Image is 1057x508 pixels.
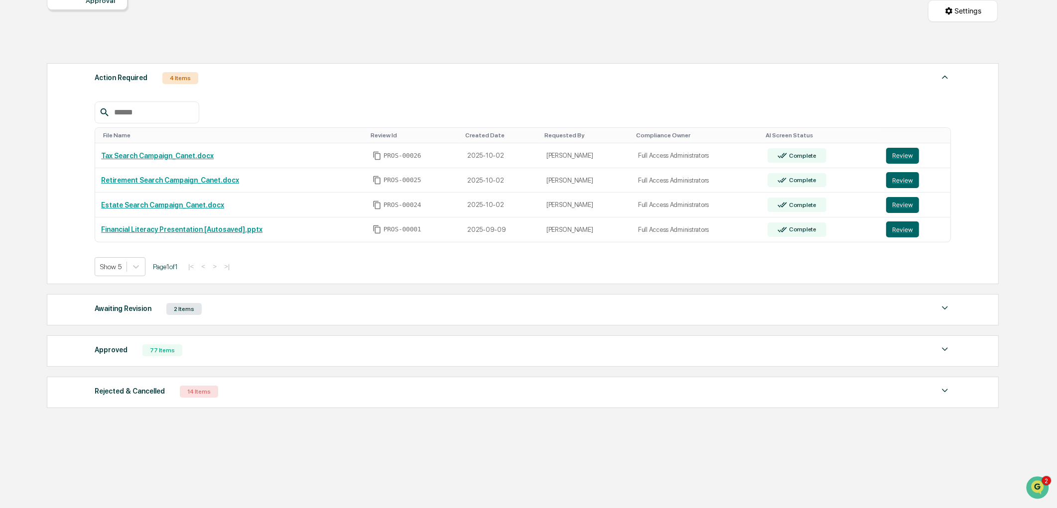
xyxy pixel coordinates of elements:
span: PROS-00026 [384,152,421,160]
td: 2025-10-02 [461,143,540,168]
div: 4 Items [162,72,198,84]
span: Preclearance [20,177,64,187]
img: 1746055101610-c473b297-6a78-478c-a979-82029cc54cd1 [20,136,28,144]
div: Action Required [95,71,147,84]
button: Review [886,172,919,188]
span: Copy Id [373,201,382,209]
span: • [83,135,86,143]
button: > [210,262,220,271]
p: How can we help? [10,21,181,37]
button: < [198,262,208,271]
img: 1746055101610-c473b297-6a78-478c-a979-82029cc54cd1 [10,76,28,94]
img: caret [939,302,951,314]
div: Approved [95,343,128,356]
a: Review [886,172,944,188]
img: 6558925923028_b42adfe598fdc8269267_72.jpg [21,76,39,94]
img: caret [939,343,951,355]
span: Copy Id [373,225,382,234]
div: 🗄️ [72,178,80,186]
div: Toggle SortBy [888,132,946,139]
span: [DATE] [88,135,109,143]
a: Review [886,221,944,237]
td: 2025-10-02 [461,168,540,193]
a: Tax Search Campaign_Canet.docx [101,152,214,160]
span: Pylon [99,220,121,227]
iframe: Open customer support [1025,475,1052,502]
a: Estate Search Campaign_Canet.docx [101,201,224,209]
div: Complete [787,177,816,184]
div: Toggle SortBy [544,132,628,139]
a: Financial Literacy Presentation [Autosaved].pptx [101,225,263,233]
td: [PERSON_NAME] [540,217,632,242]
div: 14 Items [180,386,218,398]
td: [PERSON_NAME] [540,193,632,217]
a: Review [886,148,944,164]
button: Start new chat [169,79,181,91]
span: Data Lookup [20,196,63,205]
td: 2025-09-09 [461,217,540,242]
div: Toggle SortBy [103,132,363,139]
div: 2 Items [166,303,202,315]
button: |< [185,262,197,271]
div: Complete [787,226,816,233]
a: 🔎Data Lookup [6,192,67,209]
span: PROS-00001 [384,225,421,233]
span: PROS-00024 [384,201,421,209]
td: [PERSON_NAME] [540,143,632,168]
td: Full Access Administrators [632,193,762,217]
button: >| [221,262,233,271]
div: Complete [787,202,816,208]
a: 🗄️Attestations [68,173,128,191]
div: Complete [787,152,816,159]
span: Copy Id [373,176,382,185]
div: We're available if you need us! [45,86,137,94]
div: Awaiting Revision [95,302,151,315]
td: 2025-10-02 [461,193,540,217]
div: 🔎 [10,197,18,204]
td: Full Access Administrators [632,143,762,168]
a: Retirement Search Campaign_Canet.docx [101,176,239,184]
img: caret [939,385,951,397]
button: Review [886,221,919,237]
div: 🖐️ [10,178,18,186]
div: Rejected & Cancelled [95,385,165,398]
div: Toggle SortBy [371,132,457,139]
a: 🖐️Preclearance [6,173,68,191]
div: Toggle SortBy [465,132,536,139]
span: Page 1 of 1 [153,263,178,271]
div: Start new chat [45,76,163,86]
span: Copy Id [373,151,382,160]
a: Review [886,197,944,213]
button: See all [154,108,181,120]
button: Review [886,148,919,164]
div: Toggle SortBy [766,132,876,139]
span: [PERSON_NAME] [31,135,81,143]
td: Full Access Administrators [632,217,762,242]
div: Toggle SortBy [636,132,758,139]
td: [PERSON_NAME] [540,168,632,193]
div: Past conversations [10,110,67,118]
span: PROS-00025 [384,176,421,184]
span: Attestations [82,177,124,187]
div: 77 Items [142,344,182,356]
img: Ed Schembor [10,126,26,142]
button: Review [886,197,919,213]
a: Powered byPylon [70,219,121,227]
td: Full Access Administrators [632,168,762,193]
img: caret [939,71,951,83]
